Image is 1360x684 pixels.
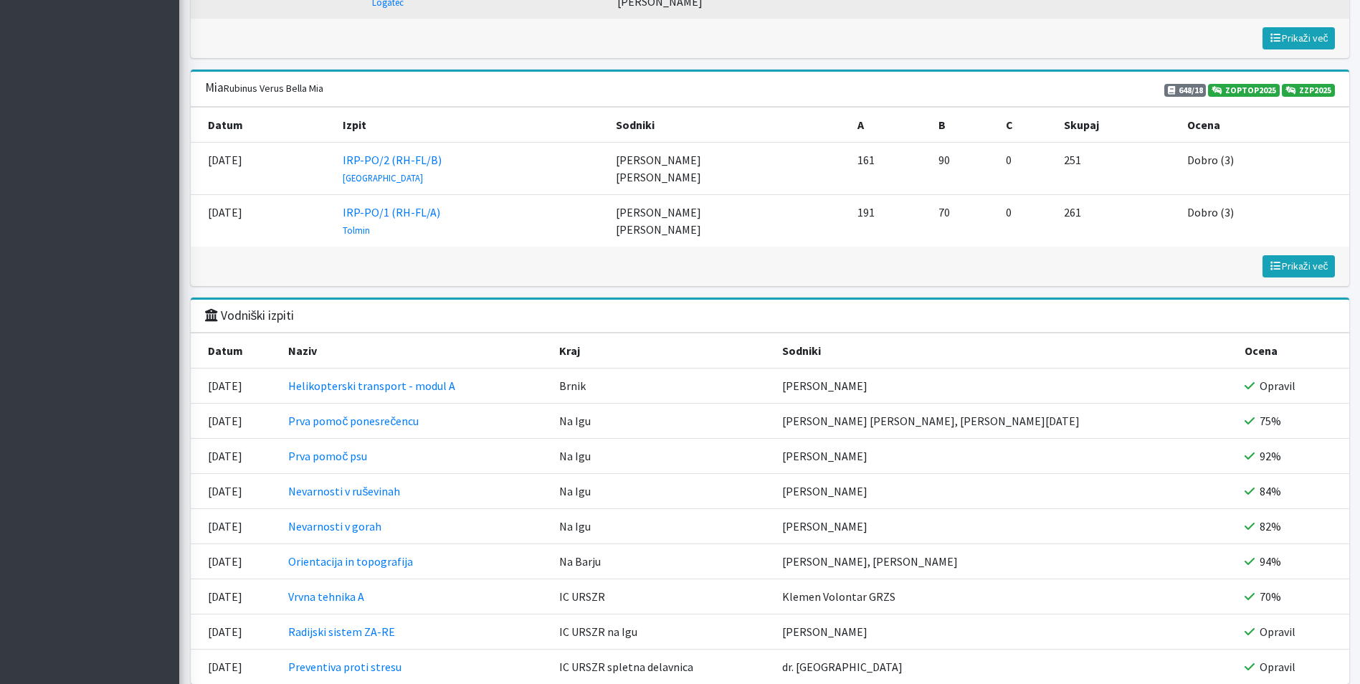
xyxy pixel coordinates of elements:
[1164,84,1207,97] span: 648/18
[1260,519,1281,533] span: 82%
[1260,379,1295,393] span: Opravil
[288,519,381,533] a: Nevarnosti v gorah
[774,403,1237,438] td: [PERSON_NAME] [PERSON_NAME], [PERSON_NAME][DATE]
[1269,32,1328,44] span: Prikaži več
[930,194,997,247] td: 70
[551,508,773,543] td: Na Igu
[1260,449,1281,463] span: 92%
[551,333,773,368] th: Kraj
[551,368,773,403] td: Brnik
[191,142,334,194] td: [DATE]
[774,473,1237,508] td: [PERSON_NAME]
[288,624,395,639] a: Radijski sistem ZA-RE
[1055,142,1179,194] td: 251
[224,82,323,95] small: Rubinus Verus Bella Mia
[997,142,1055,194] td: 0
[288,589,364,604] a: Vrvna tehnika A
[997,107,1055,142] th: C
[849,142,930,194] td: 161
[774,333,1237,368] th: Sodniki
[288,660,401,674] a: Preventiva proti stresu
[191,543,280,579] td: [DATE]
[205,80,323,95] h3: Mia
[930,107,997,142] th: B
[1269,260,1328,272] span: Prikaži več
[774,614,1237,649] td: [PERSON_NAME]
[607,107,849,142] th: Sodniki
[774,543,1237,579] td: [PERSON_NAME], [PERSON_NAME]
[551,579,773,614] td: IC URSZR
[607,142,849,194] td: [PERSON_NAME] [PERSON_NAME]
[191,333,280,368] th: Datum
[205,308,295,323] h3: Vodniški izpiti
[1262,27,1335,49] button: Prikaži več
[1260,624,1295,639] span: Opravil
[288,414,419,428] a: Prva pomoč ponesrečencu
[1055,107,1179,142] th: Skupaj
[191,508,280,543] td: [DATE]
[343,224,370,236] small: Tolmin
[288,449,367,463] a: Prva pomoč psu
[1260,589,1281,604] span: 70%
[288,484,400,498] a: Nevarnosti v ruševinah
[1179,142,1349,194] td: Dobro (3)
[551,649,773,684] td: IC URSZR spletna delavnica
[774,438,1237,473] td: [PERSON_NAME]
[334,107,608,142] th: Izpit
[191,649,280,684] td: [DATE]
[191,368,280,403] td: [DATE]
[1208,84,1280,97] a: ZOPTOP2025
[551,614,773,649] td: IC URSZR na Igu
[551,543,773,579] td: Na Barju
[849,107,930,142] th: A
[191,614,280,649] td: [DATE]
[774,579,1237,614] td: Klemen Volontar GRZS
[1055,194,1179,247] td: 261
[774,368,1237,403] td: [PERSON_NAME]
[997,194,1055,247] td: 0
[191,438,280,473] td: [DATE]
[191,473,280,508] td: [DATE]
[1260,484,1281,498] span: 84%
[191,579,280,614] td: [DATE]
[1260,660,1295,674] span: Opravil
[1179,194,1349,247] td: Dobro (3)
[849,194,930,247] td: 191
[774,649,1237,684] td: dr. [GEOGRAPHIC_DATA]
[288,379,455,393] a: Helikopterski transport - modul A
[191,107,334,142] th: Datum
[1260,414,1281,428] span: 75%
[343,172,423,184] small: [GEOGRAPHIC_DATA]
[280,333,551,368] th: Naziv
[191,194,334,247] td: [DATE]
[1236,333,1349,368] th: Ocena
[1179,107,1349,142] th: Ocena
[551,403,773,438] td: Na Igu
[607,194,849,247] td: [PERSON_NAME] [PERSON_NAME]
[288,554,413,569] a: Orientacija in topografija
[1282,84,1335,97] a: ZZP2025
[930,142,997,194] td: 90
[343,153,442,184] a: IRP-PO/2 (RH-FL/B) [GEOGRAPHIC_DATA]
[191,403,280,438] td: [DATE]
[551,473,773,508] td: Na Igu
[551,438,773,473] td: Na Igu
[343,205,440,237] a: IRP-PO/1 (RH-FL/A) Tolmin
[774,508,1237,543] td: [PERSON_NAME]
[1260,554,1281,569] span: 94%
[1262,255,1335,277] button: Prikaži več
